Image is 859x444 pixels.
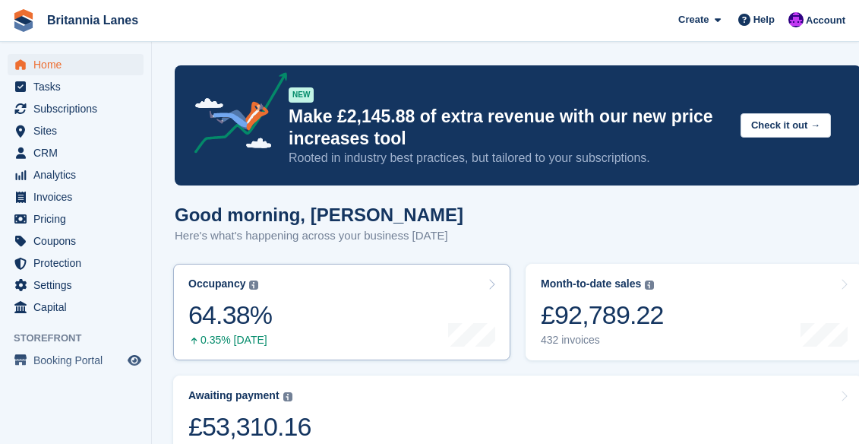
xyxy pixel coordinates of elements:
a: menu [8,76,144,97]
div: 0.35% [DATE] [188,334,272,347]
a: menu [8,164,144,186]
span: Sites [33,120,125,141]
span: Help [753,12,775,27]
span: Storefront [14,331,151,346]
span: Account [806,13,845,28]
a: Britannia Lanes [41,8,144,33]
a: Preview store [125,351,144,369]
a: menu [8,120,144,141]
p: Rooted in industry best practices, but tailored to your subscriptions. [289,150,728,166]
a: menu [8,350,144,371]
span: Settings [33,274,125,296]
div: Month-to-date sales [541,277,641,290]
span: Booking Portal [33,350,125,371]
img: icon-info-grey-7440780725fd019a000dd9b08b2336e03edf1995a4989e88bcd33f0948082b44.svg [645,281,654,290]
a: menu [8,297,144,318]
a: menu [8,230,144,252]
span: Invoices [33,186,125,208]
div: £53,310.16 [188,411,311,442]
img: price-adjustments-announcement-icon-8257ccfd72463d97f412b2fc003d46551f7dbcb40ab6d574587a9cd5c0d94... [182,72,288,159]
a: menu [8,54,144,75]
span: Coupons [33,230,125,252]
img: icon-info-grey-7440780725fd019a000dd9b08b2336e03edf1995a4989e88bcd33f0948082b44.svg [283,392,292,401]
div: Awaiting payment [188,389,279,402]
a: menu [8,208,144,230]
a: Occupancy 64.38% 0.35% [DATE] [173,264,510,360]
a: menu [8,142,144,163]
a: menu [8,252,144,274]
div: NEW [289,87,314,103]
img: stora-icon-8386f47178a22dfd0bd8f6a31ec36ba5ce8667c1dd55bd0f319d3a0aa187defe.svg [12,9,35,32]
span: CRM [33,142,125,163]
p: Here's what's happening across your business [DATE] [175,227,463,245]
span: Capital [33,297,125,318]
button: Check it out → [741,113,831,138]
div: £92,789.22 [541,300,664,331]
span: Tasks [33,76,125,97]
div: 432 invoices [541,334,664,347]
img: icon-info-grey-7440780725fd019a000dd9b08b2336e03edf1995a4989e88bcd33f0948082b44.svg [249,281,258,290]
span: Analytics [33,164,125,186]
img: Mark Lane [788,12,804,27]
span: Create [678,12,709,27]
div: 64.38% [188,300,272,331]
span: Home [33,54,125,75]
span: Pricing [33,208,125,230]
span: Protection [33,252,125,274]
a: menu [8,186,144,208]
a: menu [8,98,144,119]
span: Subscriptions [33,98,125,119]
div: Occupancy [188,277,245,290]
h1: Good morning, [PERSON_NAME] [175,205,463,225]
a: menu [8,274,144,296]
p: Make £2,145.88 of extra revenue with our new price increases tool [289,106,728,150]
